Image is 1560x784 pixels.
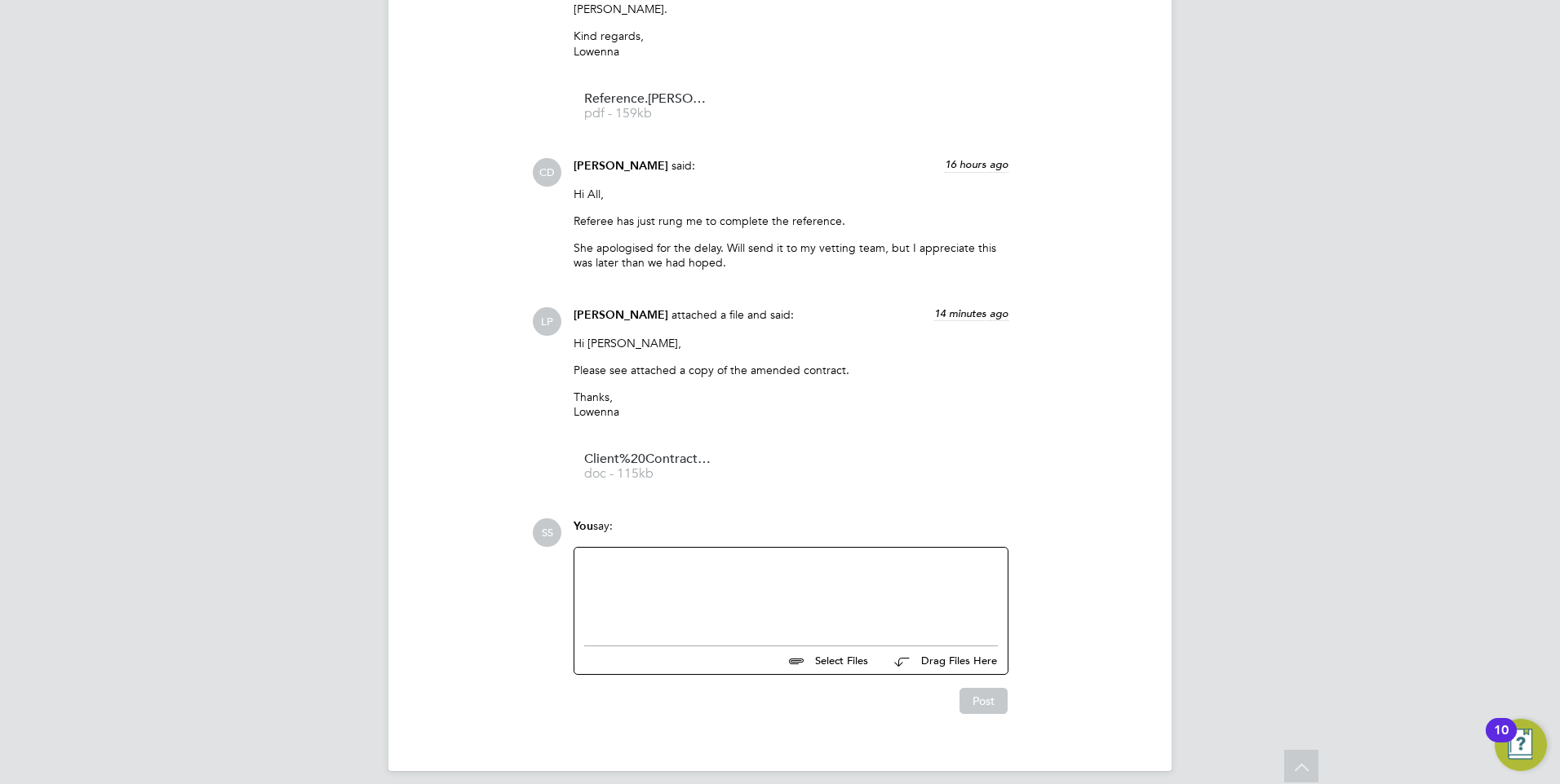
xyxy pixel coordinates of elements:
[533,518,561,547] span: SS
[1495,719,1547,771] button: Open Resource Center, 10 new notifications
[959,688,1008,714] button: Post
[945,157,1008,171] span: 16 hours ago
[574,518,1008,547] div: say:
[574,336,1008,350] p: Hi [PERSON_NAME],
[584,93,715,105] span: Reference.[PERSON_NAME]%[DOMAIN_NAME]%20Mark's%20West%20Essex%20Catholic%20School.[DATE]-[DATE].OP
[671,158,695,173] span: said:
[574,390,1008,419] p: Thanks, Lowenna
[574,187,1008,201] p: Hi All,
[584,93,715,120] a: Reference.[PERSON_NAME]%[DOMAIN_NAME]%20Mark's%20West%20Essex%20Catholic%20School.[DATE]-[DATE].O...
[574,29,1008,58] p: Kind regards, Lowenna
[533,158,561,187] span: CD
[574,159,668,173] span: [PERSON_NAME]
[584,108,715,120] span: pdf - 159kb
[533,307,561,336] span: LP
[584,453,715,480] a: Client%20Contract387 doc - 115kb
[934,306,1008,320] span: 14 minutes ago
[574,308,668,322] span: [PERSON_NAME]
[584,453,715,465] span: Client%20Contract387
[671,307,794,322] span: attached a file and said:
[574,519,593,533] span: You
[574,214,1008,228] p: Referee has just rung me to complete the reference.
[574,240,1008,270] p: She apologised for the delay. Will send it to my vetting team, but I appreciate this was later th...
[574,363,1008,377] p: Please see attached a copy of the amended contract.
[584,468,715,480] span: doc - 115kb
[881,644,998,678] button: Drag Files Here
[1494,730,1509,751] div: 10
